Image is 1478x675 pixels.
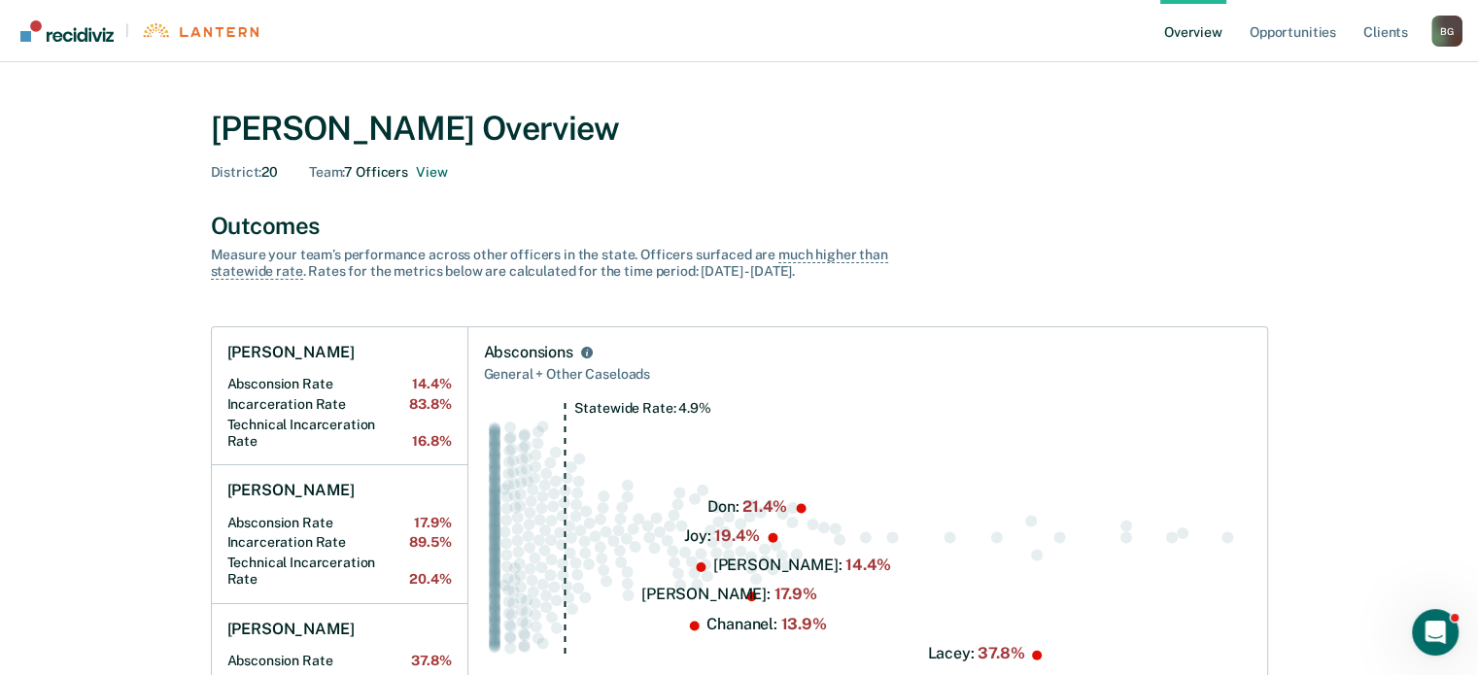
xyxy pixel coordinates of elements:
span: much higher than statewide rate [211,247,888,280]
h1: [PERSON_NAME] [227,620,355,639]
tspan: Statewide Rate: 4.9% [574,400,710,416]
div: 20 [211,164,279,181]
img: Lantern [141,23,258,38]
span: 83.8% [409,396,451,413]
h2: Incarceration Rate [227,534,452,551]
span: 37.8% [411,653,451,669]
div: [PERSON_NAME] Overview [211,109,1268,149]
h2: Incarceration Rate [227,396,452,413]
span: Team : [309,164,344,180]
div: Outcomes [211,212,1268,240]
h2: Absconsion Rate [227,515,452,531]
div: 7 Officers [309,164,447,181]
img: Recidiviz [20,20,114,42]
h1: [PERSON_NAME] [227,343,355,362]
span: District : [211,164,262,180]
h1: [PERSON_NAME] [227,481,355,500]
button: 7 officers on Brandon Glossup's Team [416,164,447,181]
h2: Absconsion Rate [227,653,452,669]
button: Profile dropdown button [1431,16,1462,47]
button: Absconsions [577,343,597,362]
h2: Technical Incarceration Rate [227,555,452,588]
h2: Absconsion Rate [227,376,452,392]
span: 17.9% [414,515,451,531]
span: 14.4% [412,376,451,392]
div: Swarm plot of all absconsion rates in the state for NOT_SEX_OFFENSE caseloads, highlighting value... [484,402,1252,671]
a: [PERSON_NAME]Absconsion Rate17.9%Incarceration Rate89.5%Technical Incarceration Rate20.4% [212,465,467,603]
span: 16.8% [412,433,451,450]
a: [PERSON_NAME]Absconsion Rate14.4%Incarceration Rate83.8%Technical Incarceration Rate16.8% [212,327,467,465]
div: B G [1431,16,1462,47]
div: General + Other Caseloads [484,362,1252,387]
span: | [114,22,141,39]
div: Absconsions [484,343,573,362]
span: 20.4% [409,571,451,588]
h2: Technical Incarceration Rate [227,417,452,450]
iframe: Intercom live chat [1412,609,1459,656]
div: Measure your team’s performance across other officer s in the state. Officer s surfaced are . Rat... [211,247,891,280]
span: 89.5% [409,534,451,551]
